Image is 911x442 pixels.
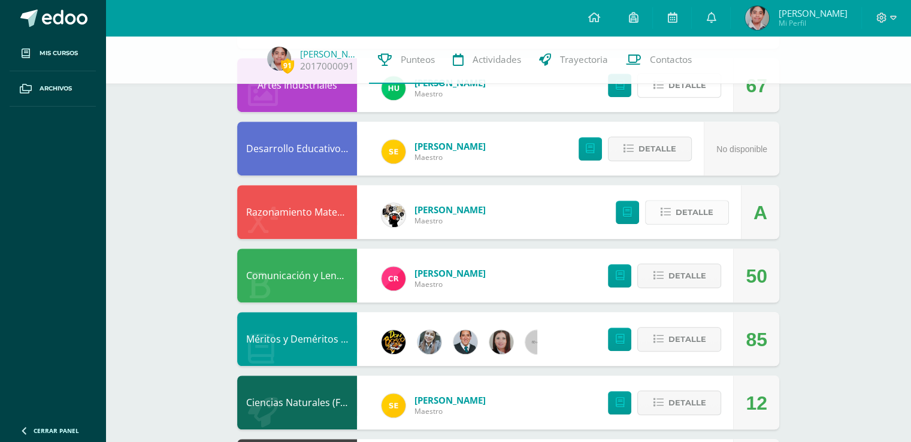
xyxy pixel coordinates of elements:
img: cba4c69ace659ae4cf02a5761d9a2473.png [417,330,441,354]
span: Punteos [401,53,435,66]
div: Desarrollo Educativo y Proyecto de Vida [237,122,357,175]
a: Trayectoria [530,36,617,84]
span: Maestro [414,152,486,162]
div: Méritos y Deméritos 3ro. Básico "A" [237,312,357,366]
span: Actividades [473,53,521,66]
img: eda3c0d1caa5ac1a520cf0290d7c6ae4.png [382,330,405,354]
span: Archivos [40,84,72,93]
span: Maestro [414,279,486,289]
img: bd6a314b040090d8931c5c3b1fa8c8dc.png [267,47,291,71]
span: [PERSON_NAME] [414,204,486,216]
span: [PERSON_NAME] [778,7,847,19]
img: 2306758994b507d40baaa54be1d4aa7e.png [453,330,477,354]
span: 91 [281,58,294,73]
img: 03c2987289e60ca238394da5f82a525a.png [382,393,405,417]
span: Mi Perfil [778,18,847,28]
span: Maestro [414,216,486,226]
div: Ciencias Naturales (Física Fundamental) [237,376,357,429]
button: Detalle [608,137,692,161]
a: Actividades [444,36,530,84]
img: ab28fb4d7ed199cf7a34bbef56a79c5b.png [382,267,405,290]
span: Contactos [650,53,692,66]
span: Detalle [676,201,713,223]
button: Detalle [637,327,721,352]
div: Artes Industriales [237,58,357,112]
button: Detalle [645,200,729,225]
a: Contactos [617,36,701,84]
a: Mis cursos [10,36,96,71]
span: No disponible [716,144,767,154]
button: Detalle [637,264,721,288]
a: [PERSON_NAME] [300,48,360,60]
span: Detalle [668,74,706,96]
img: d172b984f1f79fc296de0e0b277dc562.png [382,203,405,227]
span: Trayectoria [560,53,608,66]
a: 2017000091 [300,60,354,72]
img: 03c2987289e60ca238394da5f82a525a.png [382,140,405,164]
span: Detalle [668,265,706,287]
img: fd23069c3bd5c8dde97a66a86ce78287.png [382,76,405,100]
span: [PERSON_NAME] [414,267,486,279]
span: Maestro [414,89,486,99]
img: bd6a314b040090d8931c5c3b1fa8c8dc.png [745,6,769,30]
span: Mis cursos [40,49,78,58]
span: [PERSON_NAME] [414,140,486,152]
div: 12 [746,376,767,430]
span: Detalle [638,138,676,160]
div: A [753,186,767,240]
img: 60x60 [525,330,549,354]
div: Razonamiento Matemático [237,185,357,239]
button: Detalle [637,390,721,415]
span: [PERSON_NAME] [414,394,486,406]
span: Cerrar panel [34,426,79,435]
span: Detalle [668,392,706,414]
img: 8af0450cf43d44e38c4a1497329761f3.png [489,330,513,354]
span: Maestro [414,406,486,416]
span: Detalle [668,328,706,350]
div: 85 [746,313,767,367]
div: 50 [746,249,767,303]
div: Comunicación y Lenguaje, Idioma Español [237,249,357,302]
a: Punteos [369,36,444,84]
a: Archivos [10,71,96,107]
button: Detalle [637,73,721,98]
div: 67 [746,59,767,113]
